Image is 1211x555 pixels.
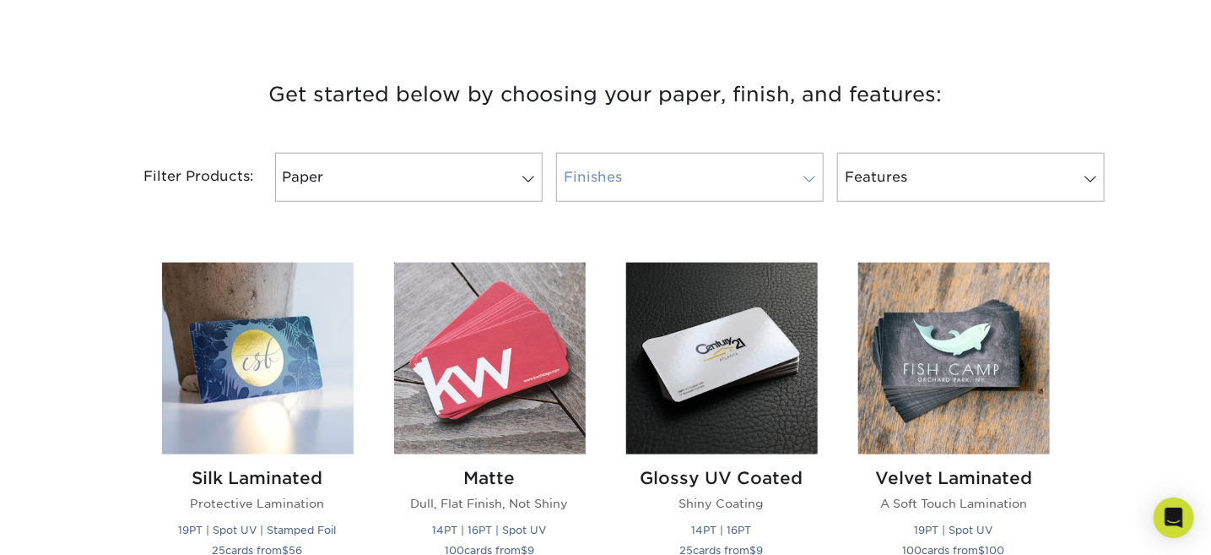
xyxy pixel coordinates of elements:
img: Silk Laminated Business Cards [162,263,354,454]
a: Paper [275,153,543,202]
small: 19PT | Spot UV [915,524,993,536]
h3: Get started below by choosing your paper, finish, and features: [112,57,1100,133]
p: A Soft Touch Lamination [858,495,1050,512]
img: Matte Business Cards [394,263,586,454]
h2: Matte [394,468,586,488]
small: 14PT | 16PT [692,524,752,536]
div: Open Intercom Messenger [1154,498,1194,538]
img: Velvet Laminated Business Cards [858,263,1050,454]
img: Glossy UV Coated Business Cards [626,263,818,454]
a: Features [837,153,1105,202]
a: Finishes [556,153,824,202]
p: Protective Lamination [162,495,354,512]
p: Shiny Coating [626,495,818,512]
div: Filter Products: [100,153,268,202]
h2: Silk Laminated [162,468,354,488]
p: Dull, Flat Finish, Not Shiny [394,495,586,512]
h2: Glossy UV Coated [626,468,818,488]
h2: Velvet Laminated [858,468,1050,488]
small: 19PT | Spot UV | Stamped Foil [179,524,337,536]
small: 14PT | 16PT | Spot UV [433,524,547,536]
